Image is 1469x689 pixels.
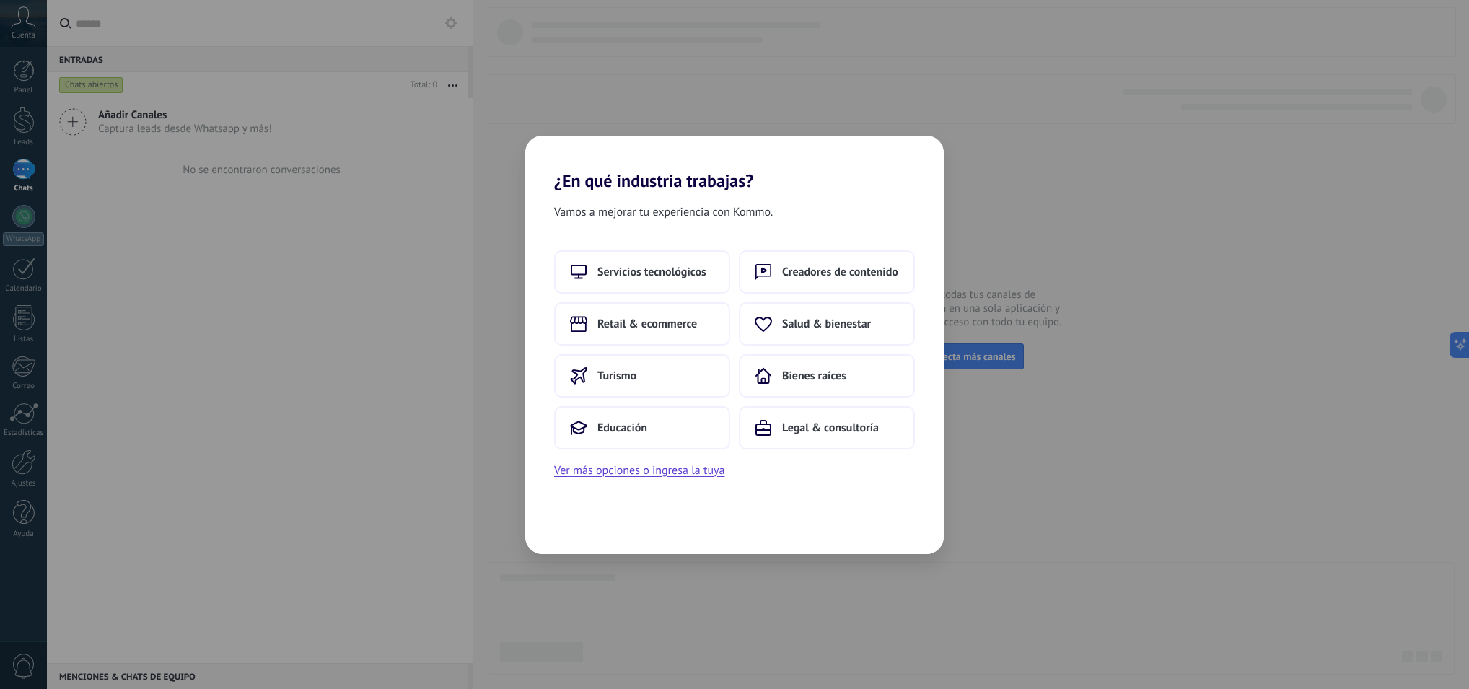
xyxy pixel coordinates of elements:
span: Legal & consultoría [782,421,879,435]
span: Retail & ecommerce [597,317,697,331]
button: Retail & ecommerce [554,302,730,346]
button: Ver más opciones o ingresa la tuya [554,461,724,480]
span: Servicios tecnológicos [597,265,706,279]
button: Educación [554,406,730,449]
button: Creadores de contenido [739,250,915,294]
span: Bienes raíces [782,369,846,383]
button: Turismo [554,354,730,398]
span: Creadores de contenido [782,265,898,279]
button: Legal & consultoría [739,406,915,449]
button: Bienes raíces [739,354,915,398]
button: Salud & bienestar [739,302,915,346]
span: Turismo [597,369,636,383]
span: Educación [597,421,647,435]
span: Vamos a mejorar tu experiencia con Kommo. [554,203,773,221]
button: Servicios tecnológicos [554,250,730,294]
h2: ¿En qué industria trabajas? [525,136,944,191]
span: Salud & bienestar [782,317,871,331]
